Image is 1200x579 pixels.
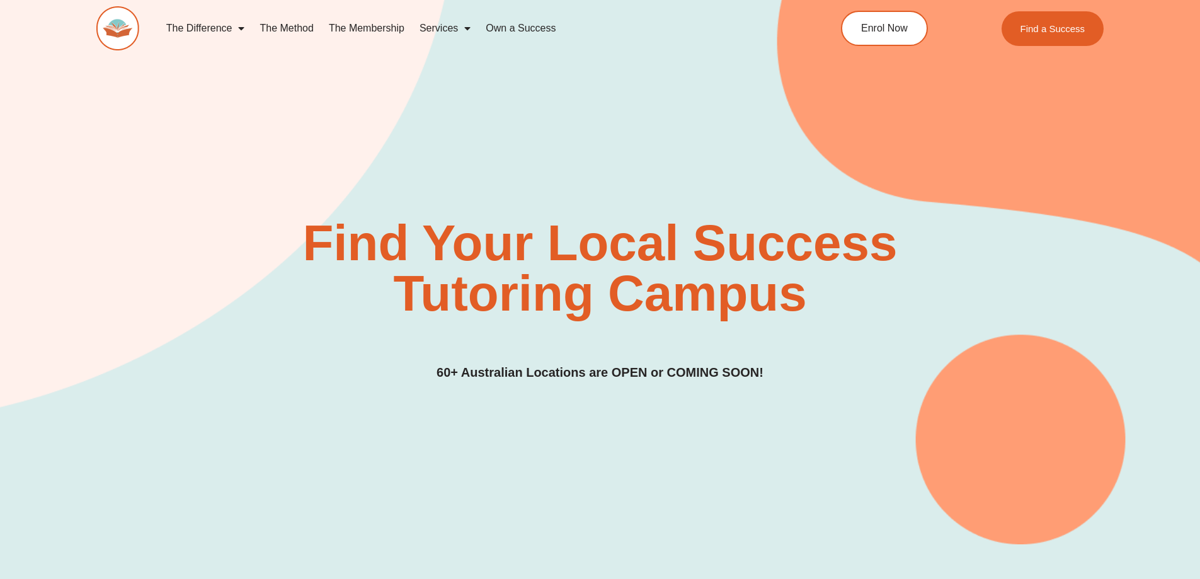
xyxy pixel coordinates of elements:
a: The Difference [159,14,253,43]
a: The Membership [321,14,412,43]
span: Enrol Now [861,23,908,33]
a: Services [412,14,478,43]
nav: Menu [159,14,784,43]
a: Enrol Now [841,11,928,46]
h3: 60+ Australian Locations are OPEN or COMING SOON! [437,363,763,382]
a: Find a Success [1002,11,1104,46]
a: The Method [252,14,321,43]
h2: Find Your Local Success Tutoring Campus [202,218,998,319]
a: Own a Success [478,14,563,43]
span: Find a Success [1020,24,1085,33]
